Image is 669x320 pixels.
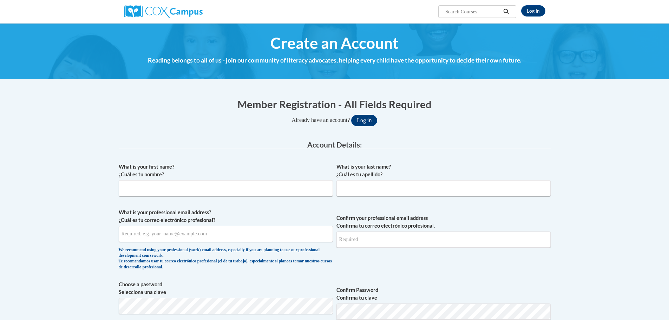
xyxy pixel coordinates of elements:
[501,7,511,16] button: Search
[124,5,203,18] img: Cox Campus
[119,97,551,111] h1: Member Registration - All Fields Required
[336,214,551,230] label: Confirm your professional email address Confirma tu correo electrónico profesional.
[336,163,551,178] label: What is your last name? ¿Cuál es tu apellido?
[521,5,545,17] a: Log In
[119,163,333,178] label: What is your first name? ¿Cuál es tu nombre?
[119,247,333,270] div: We recommend using your professional (work) email address, especially if you are planning to use ...
[307,140,362,149] span: Account Details:
[292,117,350,123] span: Already have an account?
[336,286,551,302] label: Confirm Password Confirma tu clave
[270,34,399,52] span: Create an Account
[351,115,377,126] button: Log in
[119,209,333,224] label: What is your professional email address? ¿Cuál es tu correo electrónico profesional?
[336,231,551,248] input: Required
[119,226,333,242] input: Metadata input
[119,56,551,65] h4: Reading belongs to all of us - join our community of literacy advocates, helping every child have...
[119,180,333,196] input: Metadata input
[336,180,551,196] input: Metadata input
[119,281,333,296] label: Choose a password Selecciona una clave
[445,7,501,16] input: Search Courses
